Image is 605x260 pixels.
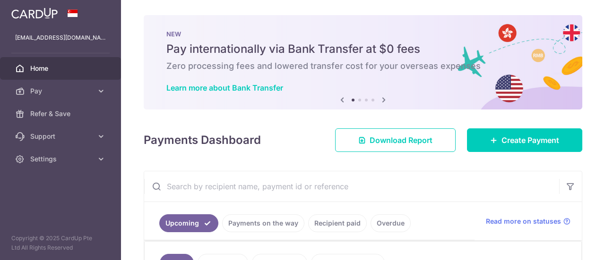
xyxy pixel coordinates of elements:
[144,171,559,201] input: Search by recipient name, payment id or reference
[486,217,570,226] a: Read more on statuses
[30,154,93,164] span: Settings
[501,134,559,146] span: Create Payment
[166,42,560,57] h5: Pay internationally via Bank Transfer at $0 fees
[11,8,58,19] img: CardUp
[159,214,218,232] a: Upcoming
[144,15,582,109] img: Bank transfer banner
[15,33,106,42] p: [EMAIL_ADDRESS][DOMAIN_NAME]
[308,214,367,232] a: Recipient paid
[144,132,261,149] h4: Payments Dashboard
[335,128,456,152] a: Download Report
[30,109,93,118] span: Refer & Save
[467,128,582,152] a: Create Payment
[486,217,561,226] span: Read more on statuses
[30,64,93,73] span: Home
[30,86,93,96] span: Pay
[370,134,432,146] span: Download Report
[166,83,283,92] a: Learn more about Bank Transfer
[30,132,93,141] span: Support
[222,214,304,232] a: Payments on the way
[166,30,560,38] p: NEW
[166,60,560,72] h6: Zero processing fees and lowered transfer cost for your overseas expenses
[371,214,411,232] a: Overdue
